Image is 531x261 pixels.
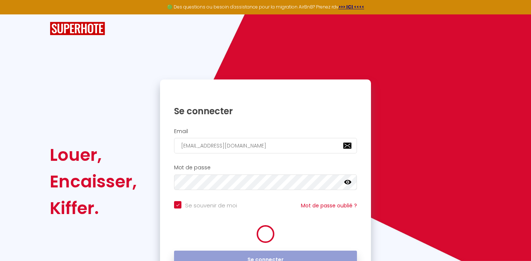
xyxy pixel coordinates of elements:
h2: Mot de passe [174,165,357,171]
input: Ton Email [174,138,357,153]
a: >>> ICI <<<< [339,4,364,10]
h2: Email [174,128,357,135]
h1: Se connecter [174,105,357,117]
div: Louer, [50,142,137,168]
div: Kiffer. [50,195,137,221]
a: Mot de passe oublié ? [301,202,357,209]
div: Encaisser, [50,168,137,195]
img: SuperHote logo [50,22,105,35]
